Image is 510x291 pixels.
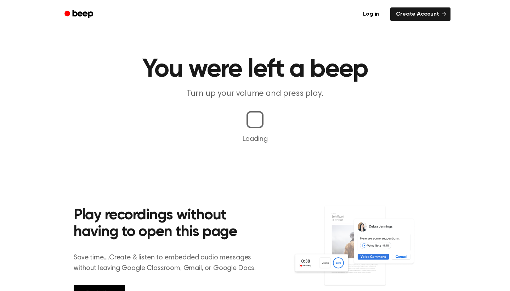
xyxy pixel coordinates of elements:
[59,7,100,21] a: Beep
[74,57,436,82] h1: You were left a beep
[356,6,386,22] a: Log in
[390,7,450,21] a: Create Account
[74,252,265,274] p: Save time....Create & listen to embedded audio messages without leaving Google Classroom, Gmail, ...
[119,88,391,100] p: Turn up your volume and press play.
[74,207,265,241] h2: Play recordings without having to open this page
[8,134,501,144] p: Loading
